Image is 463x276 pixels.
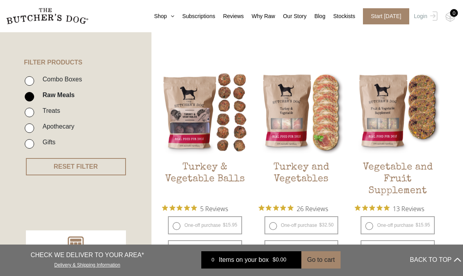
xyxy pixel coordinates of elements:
a: Stockists [325,12,355,20]
label: One-off purchase [264,216,339,234]
p: CHECK WE DELIVER TO YOUR AREA* [31,250,144,260]
a: Vegetable and Fruit SupplementVegetable and Fruit Supplement [355,69,441,199]
h2: Turkey & Vegetable Balls [162,162,248,199]
bdi: 15.95 [223,222,237,228]
div: 0 [450,9,458,17]
img: Turkey & Vegetable Balls [162,69,248,155]
button: Go to cart [301,251,341,269]
button: BACK TO TOP [410,250,461,269]
span: 5 Reviews [200,202,228,214]
label: Combo Boxes [38,74,82,85]
a: Subscriptions [174,12,215,20]
a: Start [DATE] [355,8,412,24]
span: 13 Reviews [393,202,424,214]
img: Vegetable and Fruit Supplement [355,69,441,155]
button: RESET FILTER [26,158,126,175]
button: Rated 4.9 out of 5 stars from 26 reviews. Jump to reviews. [259,202,328,214]
label: Subscribe & Save [361,240,435,258]
h2: Vegetable and Fruit Supplement [355,162,441,199]
bdi: 15.95 [416,222,430,228]
label: Subscribe & Save [264,240,339,258]
a: Why Raw [244,12,275,20]
span: $ [273,257,276,263]
a: Delivery & Shipping Information [54,260,120,268]
a: Turkey & Vegetable BallsTurkey & Vegetable Balls [162,69,248,199]
div: 0 [207,256,219,264]
a: Turkey and VegetablesTurkey and Vegetables [259,69,345,199]
img: Turkey and Vegetables [259,69,345,155]
span: Start [DATE] [363,8,409,24]
span: $ [223,222,226,228]
button: Rated 4.9 out of 5 stars from 13 reviews. Jump to reviews. [355,202,424,214]
a: 0 Items on your box $0.00 [201,251,301,269]
span: $ [416,222,418,228]
label: Raw Meals [38,90,75,100]
span: Items on your box [219,255,269,265]
span: 26 Reviews [297,202,328,214]
label: Subscribe & Save [168,240,242,258]
a: Blog [306,12,325,20]
label: Gifts [38,137,55,147]
label: Treats [38,105,60,116]
a: Reviews [215,12,244,20]
label: One-off purchase [361,216,435,234]
a: Shop [146,12,175,20]
span: $ [319,222,322,228]
a: Our Story [275,12,306,20]
label: Apothecary [38,121,74,132]
bdi: 0.00 [273,257,286,263]
img: TBD_Cart-Empty.png [445,12,455,22]
label: One-off purchase [168,216,242,234]
h2: Turkey and Vegetables [259,162,345,199]
button: Rated 5 out of 5 stars from 5 reviews. Jump to reviews. [162,202,228,214]
a: Login [412,8,437,24]
bdi: 32.50 [319,222,334,228]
